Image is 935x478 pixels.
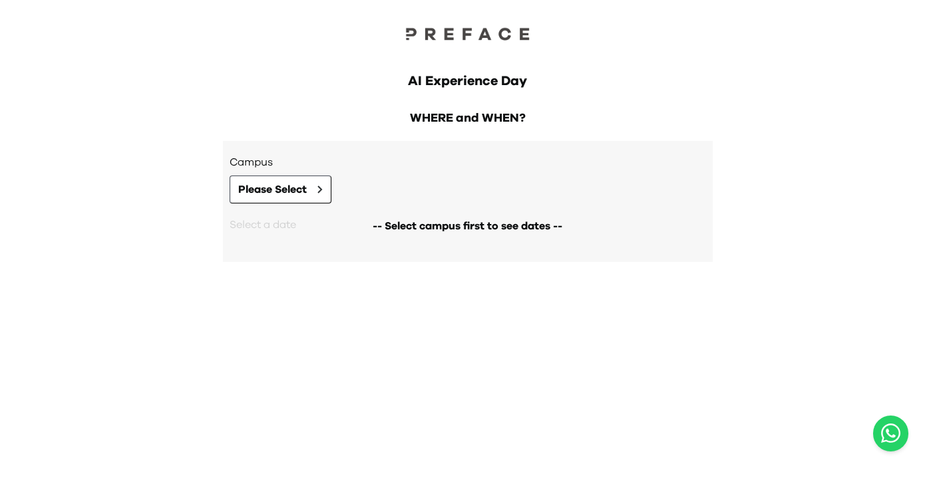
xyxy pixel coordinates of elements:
img: Preface Logo [401,27,534,41]
h1: AI Experience Day [226,72,710,90]
a: Preface Logo [401,27,534,45]
h3: Campus [230,154,706,170]
h2: WHERE and WHEN? [223,109,713,128]
button: Open WhatsApp chat [873,416,908,451]
span: -- Select campus first to see dates -- [373,218,562,234]
button: Please Select [230,176,331,203]
span: Please Select [238,181,307,197]
a: Chat with us on WhatsApp [873,416,908,451]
